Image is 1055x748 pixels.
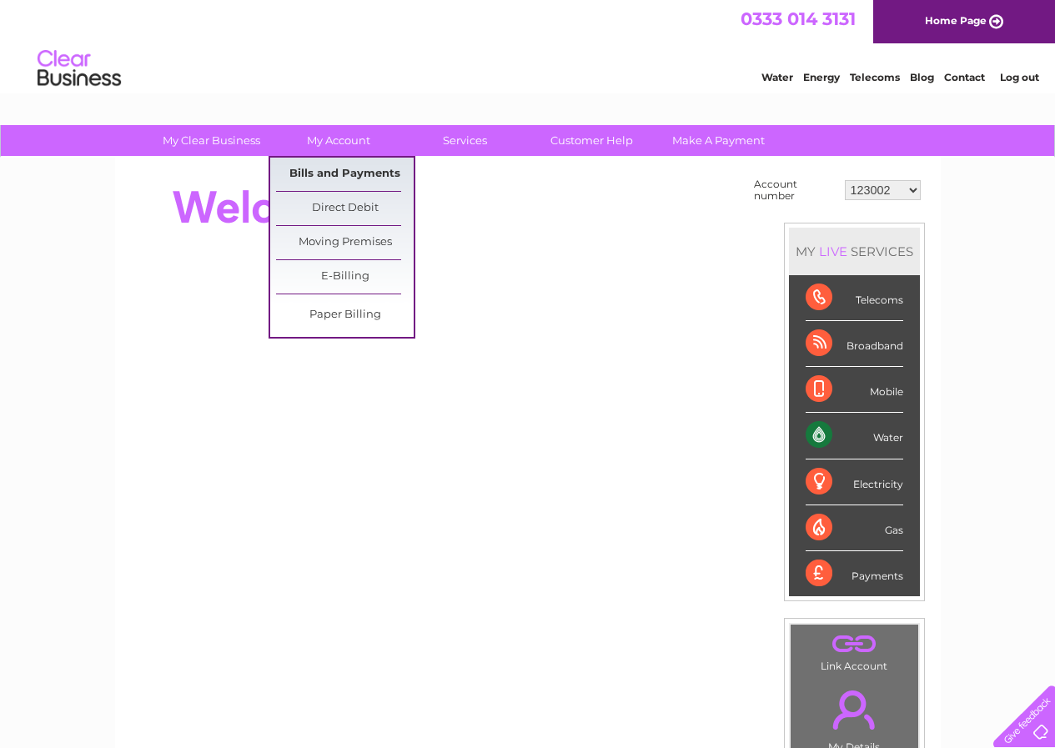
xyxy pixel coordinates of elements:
[806,321,903,367] div: Broadband
[761,71,793,83] a: Water
[795,680,914,739] a: .
[790,624,919,676] td: Link Account
[396,125,534,156] a: Services
[806,367,903,413] div: Mobile
[37,43,122,94] img: logo.png
[806,275,903,321] div: Telecoms
[276,192,414,225] a: Direct Debit
[134,9,922,81] div: Clear Business is a trading name of Verastar Limited (registered in [GEOGRAPHIC_DATA] No. 3667643...
[789,228,920,275] div: MY SERVICES
[276,226,414,259] a: Moving Premises
[269,125,407,156] a: My Account
[143,125,280,156] a: My Clear Business
[750,174,841,206] td: Account number
[650,125,787,156] a: Make A Payment
[806,551,903,596] div: Payments
[806,505,903,551] div: Gas
[806,413,903,459] div: Water
[806,459,903,505] div: Electricity
[523,125,661,156] a: Customer Help
[816,243,851,259] div: LIVE
[741,8,856,29] a: 0333 014 3131
[803,71,840,83] a: Energy
[910,71,934,83] a: Blog
[795,629,914,658] a: .
[276,260,414,294] a: E-Billing
[850,71,900,83] a: Telecoms
[276,158,414,191] a: Bills and Payments
[276,299,414,332] a: Paper Billing
[1000,71,1039,83] a: Log out
[944,71,985,83] a: Contact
